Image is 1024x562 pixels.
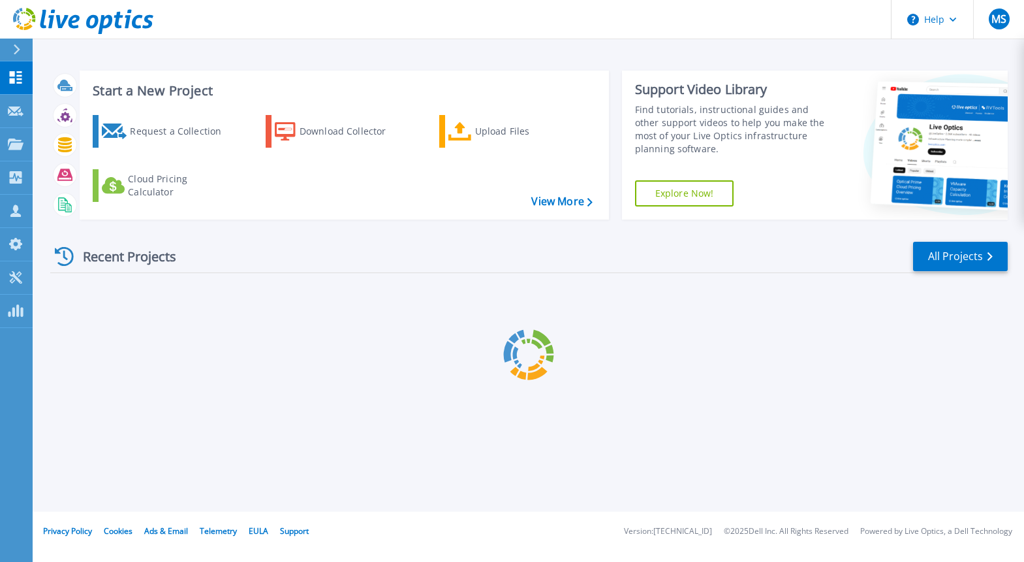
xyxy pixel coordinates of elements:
a: Explore Now! [635,180,734,207]
div: Support Video Library [635,81,829,98]
div: Find tutorials, instructional guides and other support videos to help you make the most of your L... [635,103,829,156]
a: Upload Files [439,115,585,148]
a: Telemetry [200,525,237,537]
li: Powered by Live Optics, a Dell Technology [860,527,1012,536]
h3: Start a New Project [93,84,592,98]
a: Ads & Email [144,525,188,537]
div: Upload Files [475,118,580,144]
a: Support [280,525,309,537]
a: All Projects [913,242,1008,271]
a: EULA [249,525,268,537]
li: Version: [TECHNICAL_ID] [624,527,712,536]
li: © 2025 Dell Inc. All Rights Reserved [724,527,848,536]
a: Cloud Pricing Calculator [93,169,238,202]
a: View More [531,195,592,208]
a: Privacy Policy [43,525,92,537]
span: MS [991,14,1006,24]
a: Download Collector [266,115,411,148]
div: Request a Collection [130,118,234,144]
div: Recent Projects [50,240,194,273]
div: Download Collector [300,118,404,144]
a: Cookies [104,525,132,537]
div: Cloud Pricing Calculator [128,173,232,199]
a: Request a Collection [93,115,238,148]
